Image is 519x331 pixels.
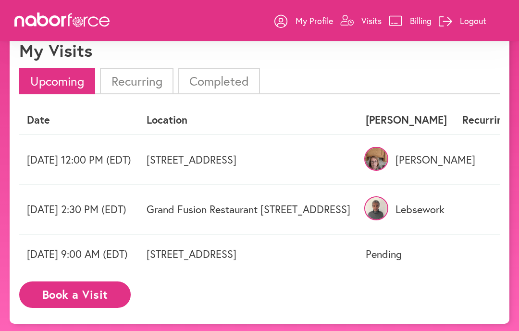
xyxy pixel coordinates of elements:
[410,15,432,26] p: Billing
[19,40,92,61] h1: My Visits
[139,106,358,134] th: Location
[366,153,447,166] p: [PERSON_NAME]
[389,6,432,35] a: Billing
[364,196,388,220] img: gHPkMqbMRZSC8CIfL5jm
[139,185,358,234] td: Grand Fusion Restaurant [STREET_ADDRESS]
[139,135,358,185] td: [STREET_ADDRESS]
[274,6,333,35] a: My Profile
[178,68,260,94] li: Completed
[19,281,131,308] button: Book a Visit
[366,203,447,216] p: Lebsework
[361,15,382,26] p: Visits
[358,106,455,134] th: [PERSON_NAME]
[19,135,139,185] td: [DATE] 12:00 PM (EDT)
[460,15,486,26] p: Logout
[139,234,358,274] td: [STREET_ADDRESS]
[364,147,388,171] img: l9sln5dsRUCf0pUncBH3
[100,68,173,94] li: Recurring
[19,68,95,94] li: Upcoming
[19,185,139,234] td: [DATE] 2:30 PM (EDT)
[296,15,333,26] p: My Profile
[19,234,139,274] td: [DATE] 9:00 AM (EDT)
[358,234,455,274] td: Pending
[19,289,131,298] a: Book a Visit
[340,6,382,35] a: Visits
[439,6,486,35] a: Logout
[19,106,139,134] th: Date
